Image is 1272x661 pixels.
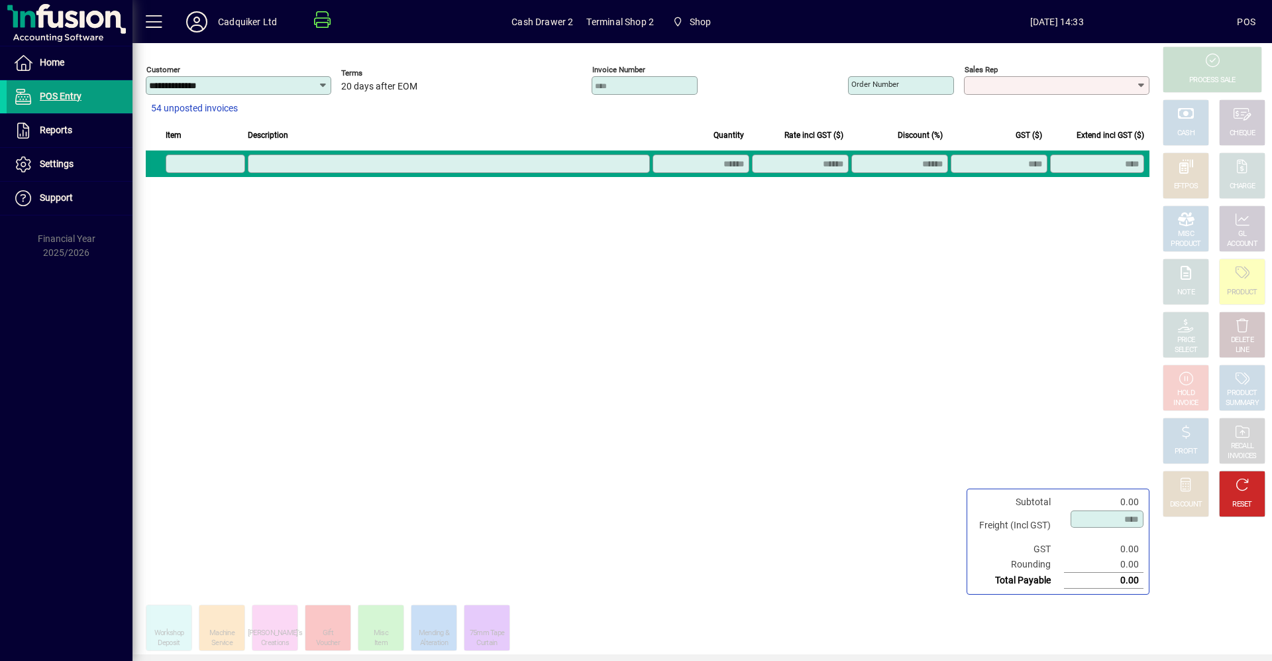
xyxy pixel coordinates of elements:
[965,65,998,74] mat-label: Sales rep
[1177,335,1195,345] div: PRICE
[1230,129,1255,139] div: CHEQUE
[374,629,388,638] div: Misc
[1064,557,1143,573] td: 0.00
[1238,229,1247,239] div: GL
[586,11,654,32] span: Terminal Shop 2
[158,638,180,648] div: Deposit
[690,11,712,32] span: Shop
[851,80,899,89] mat-label: Order number
[1077,128,1144,143] span: Extend incl GST ($)
[341,69,421,78] span: Terms
[1189,76,1236,86] div: PROCESS SALE
[1064,542,1143,557] td: 0.00
[1175,447,1197,457] div: PROFIT
[898,128,943,143] span: Discount (%)
[176,10,218,34] button: Profile
[7,182,132,215] a: Support
[1237,11,1255,32] div: POS
[973,495,1064,510] td: Subtotal
[209,629,235,638] div: Machine
[341,82,417,92] span: 20 days after EOM
[1064,495,1143,510] td: 0.00
[1064,573,1143,589] td: 0.00
[876,11,1237,32] span: [DATE] 14:33
[476,638,497,648] div: Curtain
[973,542,1064,557] td: GST
[1175,345,1198,355] div: SELECT
[316,638,340,648] div: Voucher
[1170,500,1202,510] div: DISCOUNT
[1227,288,1257,298] div: PRODUCT
[374,638,388,648] div: Item
[40,125,72,135] span: Reports
[7,148,132,181] a: Settings
[166,128,182,143] span: Item
[323,629,333,638] div: Gift
[1173,398,1198,408] div: INVOICE
[973,510,1064,542] td: Freight (Incl GST)
[1174,182,1198,192] div: EFTPOS
[973,573,1064,589] td: Total Payable
[1227,239,1257,249] div: ACCOUNT
[420,638,448,648] div: Alteration
[419,629,450,638] div: Mending &
[1177,129,1194,139] div: CASH
[1171,239,1200,249] div: PRODUCT
[784,128,843,143] span: Rate incl GST ($)
[40,158,74,169] span: Settings
[1226,398,1259,408] div: SUMMARY
[1177,288,1194,298] div: NOTE
[1227,389,1257,398] div: PRODUCT
[40,57,64,68] span: Home
[146,65,180,74] mat-label: Customer
[667,10,716,34] span: Shop
[151,101,238,115] span: 54 unposted invoices
[261,638,289,648] div: Creations
[1236,345,1249,355] div: LINE
[40,91,81,101] span: POS Entry
[218,11,277,32] div: Cadquiker Ltd
[40,192,73,203] span: Support
[1016,128,1042,143] span: GST ($)
[1231,335,1253,345] div: DELETE
[248,629,303,638] div: [PERSON_NAME]'s
[973,557,1064,573] td: Rounding
[248,128,288,143] span: Description
[470,629,505,638] div: 75mm Tape
[1230,182,1255,192] div: CHARGE
[154,629,184,638] div: Workshop
[1231,442,1254,451] div: RECALL
[1228,451,1256,461] div: INVOICES
[714,128,744,143] span: Quantity
[592,65,645,74] mat-label: Invoice number
[1232,500,1252,510] div: RESET
[211,638,233,648] div: Service
[511,11,573,32] span: Cash Drawer 2
[1177,389,1194,398] div: HOLD
[7,46,132,80] a: Home
[7,114,132,147] a: Reports
[146,97,243,121] button: 54 unposted invoices
[1178,229,1194,239] div: MISC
